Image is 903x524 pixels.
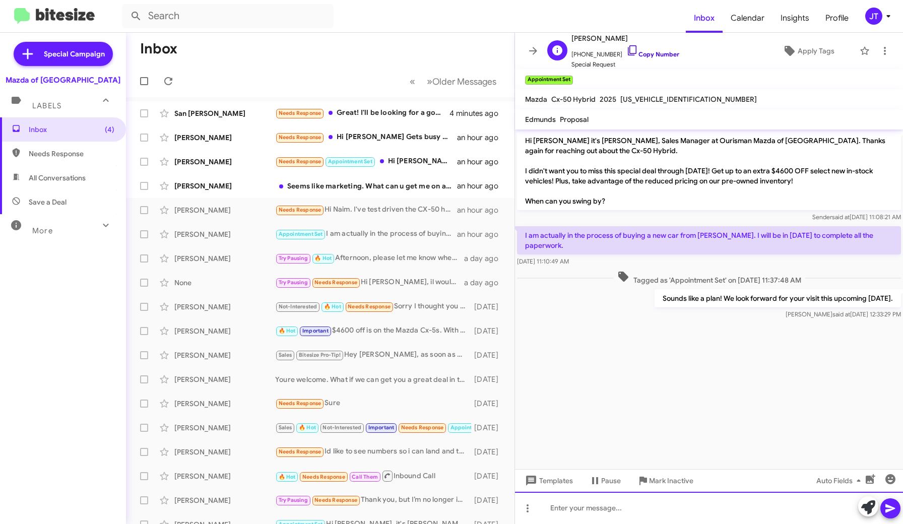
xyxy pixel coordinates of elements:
[275,228,457,240] div: I am actually in the process of buying a new car from [PERSON_NAME]. I will be in [DATE] to compl...
[517,132,901,210] p: Hi [PERSON_NAME] it's [PERSON_NAME], Sales Manager at Ourisman Mazda of [GEOGRAPHIC_DATA]. Thanks...
[279,474,296,480] span: 🔥 Hot
[279,207,321,213] span: Needs Response
[560,115,589,124] span: Proposal
[471,471,506,481] div: [DATE]
[626,50,679,58] a: Copy Number
[808,472,873,490] button: Auto Fields
[457,205,506,215] div: an hour ago
[279,352,292,358] span: Sales
[449,108,506,118] div: 4 minutes ago
[44,49,105,59] span: Special Campaign
[302,327,329,334] span: Important
[275,494,471,506] div: Thank you, but I’m no longer in the car buying market.
[613,271,805,285] span: Tagged as 'Appointment Set' on [DATE] 11:37:48 AM
[723,4,772,33] a: Calendar
[525,115,556,124] span: Edmunds
[471,399,506,409] div: [DATE]
[581,472,629,490] button: Pause
[322,424,361,431] span: Not-Interested
[275,107,449,119] div: Great! I'll be looking for a good price on a 2025 Grand Touring with manual transmission.
[29,173,86,183] span: All Conversations
[571,44,679,59] span: [PHONE_NUMBER]
[122,4,334,28] input: Search
[174,157,275,167] div: [PERSON_NAME]
[275,349,471,361] div: Hey [PERSON_NAME], as soon as we get one, we will let you know.
[174,229,275,239] div: [PERSON_NAME]
[279,497,308,503] span: Try Pausing
[798,42,834,60] span: Apply Tags
[29,124,114,135] span: Inbox
[174,399,275,409] div: [PERSON_NAME]
[174,181,275,191] div: [PERSON_NAME]
[275,156,457,167] div: Hi [PERSON_NAME], [PERSON_NAME] was great but we went with a different car. Please thank her for ...
[6,75,120,85] div: Mazda of [GEOGRAPHIC_DATA]
[761,42,855,60] button: Apply Tags
[817,4,857,33] span: Profile
[279,327,296,334] span: 🔥 Hot
[174,374,275,384] div: [PERSON_NAME]
[174,133,275,143] div: [PERSON_NAME]
[471,495,506,505] div: [DATE]
[525,76,573,85] small: Appointment Set
[471,326,506,336] div: [DATE]
[450,424,495,431] span: Appointment Set
[14,42,113,66] a: Special Campaign
[279,255,308,261] span: Try Pausing
[464,253,506,264] div: a day ago
[601,472,621,490] span: Pause
[571,59,679,70] span: Special Request
[772,4,817,33] a: Insights
[279,110,321,116] span: Needs Response
[275,301,471,312] div: Sorry I thought you were from the Volvo dealership
[471,423,506,433] div: [DATE]
[174,495,275,505] div: [PERSON_NAME]
[314,279,357,286] span: Needs Response
[275,374,471,384] div: Youre welcome. What if we can get you a great deal in the month of Sept?
[471,302,506,312] div: [DATE]
[571,32,679,44] span: [PERSON_NAME]
[832,310,850,318] span: said at
[401,424,444,431] span: Needs Response
[174,447,275,457] div: [PERSON_NAME]
[174,205,275,215] div: [PERSON_NAME]
[620,95,757,104] span: [US_VEHICLE_IDENTIFICATION_NUMBER]
[279,303,317,310] span: Not-Interested
[275,252,464,264] div: Afternoon, please let me know when you figure out the time to come in
[786,310,901,318] span: [PERSON_NAME] [DATE] 12:33:29 PM
[314,255,332,261] span: 🔥 Hot
[404,71,502,92] nav: Page navigation example
[174,108,275,118] div: San [PERSON_NAME]
[432,76,496,87] span: Older Messages
[32,101,61,110] span: Labels
[471,374,506,384] div: [DATE]
[649,472,693,490] span: Mark Inactive
[140,41,177,57] h1: Inbox
[525,95,547,104] span: Mazda
[275,277,464,288] div: Hi [PERSON_NAME], il would like to ask you a little favor : i'm tryîng to reach out [PERSON_NAME...
[865,8,882,25] div: JT
[275,325,471,337] div: $4600 off is on the Mazda Cx-5s. With the $4600 off, the pricing requires you to finance. The Tot...
[174,471,275,481] div: [PERSON_NAME]
[302,474,345,480] span: Needs Response
[421,71,502,92] button: Next
[471,447,506,457] div: [DATE]
[174,326,275,336] div: [PERSON_NAME]
[279,279,308,286] span: Try Pausing
[812,213,901,221] span: Sender [DATE] 11:08:21 AM
[279,448,321,455] span: Needs Response
[457,157,506,167] div: an hour ago
[655,289,901,307] p: Sounds like a plan! We look forward for your visit this upcoming [DATE].
[457,181,506,191] div: an hour ago
[275,132,457,143] div: Hi [PERSON_NAME] Gets busy with work. But I'm still interested in buying CX30 Preferred. With the...
[427,75,432,88] span: »
[279,158,321,165] span: Needs Response
[279,134,321,141] span: Needs Response
[368,424,395,431] span: Important
[29,149,114,159] span: Needs Response
[275,422,471,433] div: See you then.
[174,302,275,312] div: [PERSON_NAME]
[174,253,275,264] div: [PERSON_NAME]
[517,226,901,254] p: I am actually in the process of buying a new car from [PERSON_NAME]. I will be in [DATE] to compl...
